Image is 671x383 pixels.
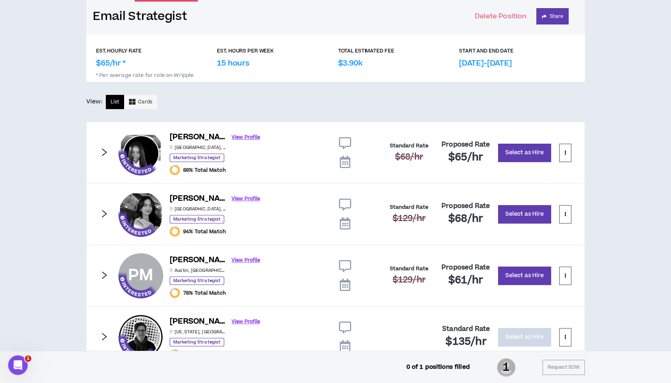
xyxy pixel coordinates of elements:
[96,69,575,79] p: * Per average rate for role on Wripple
[442,325,490,333] h4: Standard Rate
[170,206,227,212] p: [GEOGRAPHIC_DATA] , [GEOGRAPHIC_DATA]
[498,205,551,223] button: Select as Hire
[118,253,163,298] div: Prakruti M.
[96,58,126,69] p: $65/hr
[170,316,227,328] h6: [PERSON_NAME]
[170,215,224,223] p: Marketing Strategist
[170,254,227,266] h6: [PERSON_NAME]
[8,355,28,375] iframe: Intercom live chat
[392,212,425,224] span: $129 /hr
[542,360,585,375] button: Request SOW
[170,131,227,143] h6: [PERSON_NAME]
[217,47,274,55] p: EST. HOURS PER WEEK
[96,47,142,55] p: EST. HOURLY RATE
[389,143,428,149] h4: Standard Rate
[459,47,514,55] p: START AND END DATE
[338,47,394,55] p: TOTAL ESTIMATED FEE
[118,130,163,175] div: Vanessa P.
[118,315,163,359] div: Michael C.
[170,193,227,205] h6: [PERSON_NAME]
[498,267,551,285] button: Select as Hire
[536,8,568,24] button: Share
[232,315,260,329] a: View Profile
[442,264,490,271] h4: Proposed Rate
[86,97,103,106] p: View:
[389,266,428,272] h4: Standard Rate
[100,271,109,280] span: right
[25,355,31,362] span: 1
[183,228,226,235] span: 94% Total Match
[498,144,551,162] button: Select as Hire
[448,212,483,226] span: $68 /hr
[459,58,512,69] p: [DATE]-[DATE]
[170,276,224,285] p: Marketing Strategist
[138,98,152,106] span: Cards
[118,192,163,236] div: Iqra K.
[448,273,483,287] span: $61 /hr
[170,144,227,151] p: [GEOGRAPHIC_DATA] , [GEOGRAPHIC_DATA]
[170,338,224,346] p: Marketing Strategist
[170,153,224,162] p: Marketing Strategist
[183,290,226,296] span: 78% Total Match
[498,328,551,346] button: Select as Hire
[170,267,227,274] p: Austin , [GEOGRAPHIC_DATA]
[442,141,490,149] h4: Proposed Rate
[93,9,187,24] a: Email Strategist
[232,130,260,144] a: View Profile
[338,58,363,69] p: $3.90k
[100,148,109,157] span: right
[232,192,260,206] a: View Profile
[406,363,470,372] p: 0 of 1 positions filled
[392,274,425,286] span: $129 /hr
[448,150,483,164] span: $65 /hr
[442,202,490,210] h4: Proposed Rate
[232,253,260,267] a: View Profile
[446,335,487,349] span: $135 /hr
[124,95,157,109] button: Cards
[170,329,227,335] p: [US_STATE] , [GEOGRAPHIC_DATA]
[183,167,226,173] span: 88% Total Match
[389,204,428,210] h4: Standard Rate
[395,151,423,163] span: $68 /hr
[497,357,516,378] span: 1
[100,209,109,218] span: right
[475,8,527,24] button: Delete Position
[100,332,109,341] span: right
[217,58,249,69] p: 15 hours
